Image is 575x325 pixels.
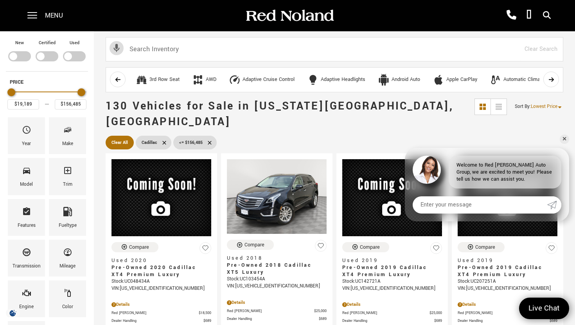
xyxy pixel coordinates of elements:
div: Android Auto [392,76,420,83]
a: Live Chat [519,298,569,319]
div: MakeMake [49,117,86,154]
span: Clear All [111,138,128,147]
div: Pricing Details - Pre-Owned 2019 Cadillac XT4 Premium Luxury AWD [342,301,442,308]
div: Year [22,140,31,148]
a: Red [PERSON_NAME] $25,000 [227,308,327,314]
div: Adaptive Headlights [307,74,319,86]
span: Dealer Handling [111,318,203,324]
div: Android Auto [378,74,390,86]
span: Used 2020 [111,257,205,264]
div: FueltypeFueltype [49,199,86,236]
a: Used 2019Pre-Owned 2019 Cadillac XT4 Premium Luxury [342,257,442,278]
div: Transmission [13,262,41,271]
img: 2018 Cadillac XT5 Luxury [227,159,327,234]
svg: Click to toggle on voice search [110,41,124,55]
div: TrimTrim [49,158,86,195]
span: Used 2018 [227,255,321,262]
button: AWDAWD [188,72,221,88]
span: Trim [63,164,72,180]
span: Dealer Handling [342,318,434,324]
img: Opt-Out Icon [4,309,22,317]
div: Compare [475,244,495,251]
div: Apple CarPlay [433,74,444,86]
img: 2019 Cadillac XT4 Premium Luxury [342,159,442,236]
a: Red [PERSON_NAME] $18,500 [111,310,211,316]
div: Filter by Vehicle Type [6,39,88,71]
label: Certified [39,39,56,47]
div: Apple CarPlay [446,76,477,83]
a: Dealer Handling $689 [342,318,442,324]
a: Red [PERSON_NAME] $25,000 [458,310,557,316]
span: Used 2019 [458,257,552,264]
div: Compare [360,244,380,251]
div: Features [18,221,36,230]
a: Dealer Handling $689 [458,318,557,324]
div: TransmissionTransmission [8,240,45,277]
span: $25,000 [429,310,442,316]
span: Lowest Price [531,103,557,110]
div: Model [20,180,33,189]
a: Submit [547,196,561,214]
button: Apple CarPlayApple CarPlay [428,72,482,88]
div: Automatic Climate Control [490,74,501,86]
a: Used 2019Pre-Owned 2019 Cadillac XT4 Premium Luxury [458,257,557,278]
span: $18,500 [199,310,211,316]
div: VIN: [US_VEHICLE_IDENTIFICATION_NUMBER] [111,285,211,292]
span: $689 [550,318,557,324]
img: Agent profile photo [413,156,441,184]
div: Pricing Details - Pre-Owned 2020 Cadillac XT4 Premium Luxury [111,301,211,308]
div: MileageMileage [49,240,86,277]
button: Save Vehicle [199,242,211,257]
button: Compare Vehicle [342,242,389,252]
div: Stock : UC207251A [458,278,557,285]
span: Mileage [63,246,72,262]
div: FeaturesFeatures [8,199,45,236]
input: Maximum [55,99,86,110]
button: Adaptive HeadlightsAdaptive Headlights [303,72,370,88]
div: Make [62,140,73,148]
button: Compare Vehicle [458,242,505,252]
div: Stock : UC142721A [342,278,442,285]
input: Search Inventory [106,37,563,61]
button: Android AutoAndroid Auto [374,72,424,88]
div: Compare [129,244,149,251]
div: Adaptive Headlights [321,76,365,83]
div: VIN: [US_VEHICLE_IDENTIFICATION_NUMBER] [458,285,557,292]
button: Save Vehicle [430,242,442,257]
span: Pre-Owned 2018 Cadillac XT5 Luxury [227,262,321,276]
div: Trim [63,180,72,189]
div: EngineEngine [8,280,45,317]
div: Minimum Price [7,88,15,96]
button: Save Vehicle [546,242,557,257]
img: Red Noland Auto Group [244,9,334,23]
div: Welcome to Red [PERSON_NAME] Auto Group, we are excited to meet you! Please tell us how we can as... [449,156,561,189]
span: Used 2019 [342,257,436,264]
span: Red [PERSON_NAME] [458,310,545,316]
button: Compare Vehicle [111,242,158,252]
span: $689 [434,318,442,324]
span: Make [63,123,72,140]
div: VIN: [US_VEHICLE_IDENTIFICATION_NUMBER] [227,283,327,290]
label: Used [70,39,79,47]
div: AWD [192,74,204,86]
span: $689 [319,316,327,322]
div: Engine [19,303,34,311]
div: Pricing Details - Pre-Owned 2019 Cadillac XT4 Premium Luxury AWD [458,301,557,308]
h5: Price [10,79,84,86]
div: Mileage [59,262,75,271]
button: Automatic Climate ControlAutomatic Climate Control [485,72,566,88]
img: 2020 Cadillac XT4 Premium Luxury [111,159,211,236]
div: Compare [244,241,264,248]
button: Save Vehicle [315,240,327,255]
span: Dealer Handling [458,318,550,324]
span: $25,000 [314,308,327,314]
button: Compare Vehicle [227,240,274,250]
div: Fueltype [59,221,77,230]
div: Stock : UC103454A [227,276,327,283]
span: 130 Vehicles for Sale in [US_STATE][GEOGRAPHIC_DATA], [GEOGRAPHIC_DATA] [106,99,454,129]
div: Color [62,303,73,311]
a: Dealer Handling $689 [227,316,327,322]
div: 3rd Row Seat [136,74,147,86]
div: Price [7,86,86,110]
span: Transmission [22,246,31,262]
